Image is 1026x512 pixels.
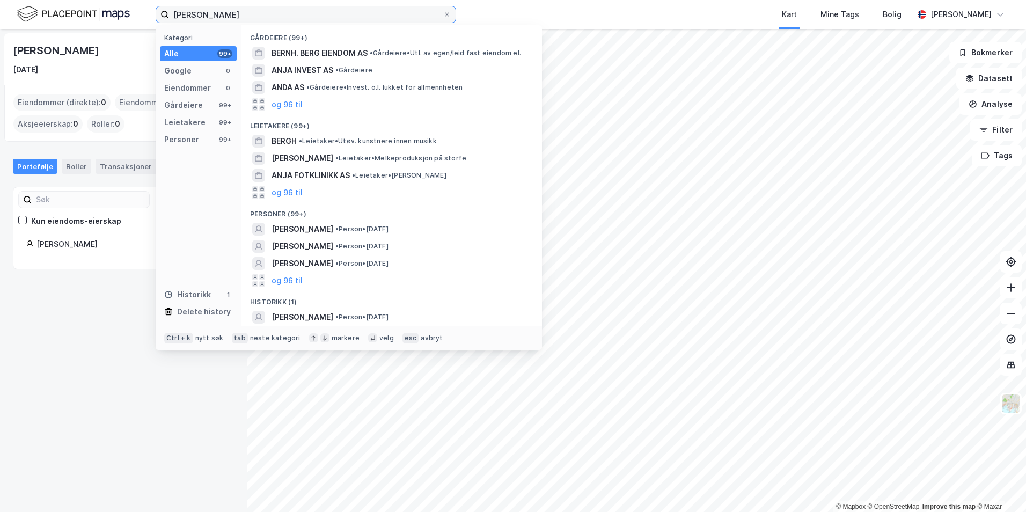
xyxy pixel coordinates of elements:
[241,201,542,221] div: Personer (99+)
[164,34,237,42] div: Kategori
[250,334,301,342] div: neste kategori
[272,257,333,270] span: [PERSON_NAME]
[217,101,232,109] div: 99+
[335,242,389,251] span: Person • [DATE]
[96,159,169,174] div: Transaksjoner
[883,8,902,21] div: Bolig
[335,313,389,321] span: Person • [DATE]
[972,145,1022,166] button: Tags
[177,305,231,318] div: Delete history
[272,311,333,324] span: [PERSON_NAME]
[164,116,206,129] div: Leietakere
[272,152,333,165] span: [PERSON_NAME]
[922,503,976,510] a: Improve this map
[241,25,542,45] div: Gårdeiere (99+)
[164,47,179,60] div: Alle
[272,98,303,111] button: og 96 til
[306,83,310,91] span: •
[217,49,232,58] div: 99+
[164,133,199,146] div: Personer
[272,274,303,287] button: og 96 til
[272,135,297,148] span: BERGH
[272,169,350,182] span: ANJA FOTKLINIKK AS
[335,225,389,233] span: Person • [DATE]
[272,223,333,236] span: [PERSON_NAME]
[272,240,333,253] span: [PERSON_NAME]
[868,503,920,510] a: OpenStreetMap
[195,334,224,342] div: nytt søk
[224,67,232,75] div: 0
[352,171,446,180] span: Leietaker • [PERSON_NAME]
[370,49,521,57] span: Gårdeiere • Utl. av egen/leid fast eiendom el.
[335,259,339,267] span: •
[32,192,149,208] input: Søk
[13,94,111,111] div: Eiendommer (direkte) :
[421,334,443,342] div: avbryt
[335,225,339,233] span: •
[232,333,248,343] div: tab
[101,96,106,109] span: 0
[272,81,304,94] span: ANDA AS
[379,334,394,342] div: velg
[13,42,101,59] div: [PERSON_NAME]
[956,68,1022,89] button: Datasett
[949,42,1022,63] button: Bokmerker
[836,503,866,510] a: Mapbox
[332,334,360,342] div: markere
[402,333,419,343] div: esc
[820,8,859,21] div: Mine Tags
[335,242,339,250] span: •
[164,288,211,301] div: Historikk
[115,118,120,130] span: 0
[164,99,203,112] div: Gårdeiere
[272,47,368,60] span: BERNH. BERG EIENDOM AS
[241,289,542,309] div: Historikk (1)
[73,118,78,130] span: 0
[224,290,232,299] div: 1
[87,115,124,133] div: Roller :
[352,171,355,179] span: •
[370,49,373,57] span: •
[224,84,232,92] div: 0
[164,82,211,94] div: Eiendommer
[299,137,437,145] span: Leietaker • Utøv. kunstnere innen musikk
[930,8,992,21] div: [PERSON_NAME]
[335,259,389,268] span: Person • [DATE]
[959,93,1022,115] button: Analyse
[1001,393,1021,414] img: Z
[217,135,232,144] div: 99+
[13,115,83,133] div: Aksjeeierskap :
[36,238,221,251] div: [PERSON_NAME]
[115,94,218,111] div: Eiendommer (Indirekte) :
[31,215,121,228] div: Kun eiendoms-eierskap
[335,66,339,74] span: •
[335,66,372,75] span: Gårdeiere
[13,159,57,174] div: Portefølje
[17,5,130,24] img: logo.f888ab2527a4732fd821a326f86c7f29.svg
[335,313,339,321] span: •
[299,137,302,145] span: •
[306,83,463,92] span: Gårdeiere • Invest. o.l. lukket for allmennheten
[272,186,303,199] button: og 96 til
[782,8,797,21] div: Kart
[972,460,1026,512] iframe: Chat Widget
[970,119,1022,141] button: Filter
[241,113,542,133] div: Leietakere (99+)
[335,154,466,163] span: Leietaker • Melkeproduksjon på storfe
[217,118,232,127] div: 99+
[13,63,38,76] div: [DATE]
[164,333,193,343] div: Ctrl + k
[164,64,192,77] div: Google
[335,154,339,162] span: •
[169,6,443,23] input: Søk på adresse, matrikkel, gårdeiere, leietakere eller personer
[62,159,91,174] div: Roller
[154,161,165,172] div: 2
[272,64,333,77] span: ANJA INVEST AS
